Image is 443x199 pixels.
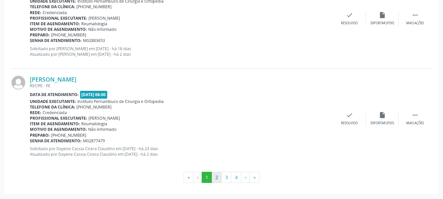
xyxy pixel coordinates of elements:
span: Não informado [88,127,116,132]
span: [PERSON_NAME] [89,15,120,21]
b: Rede: [30,110,41,115]
div: RECIFE - PE [30,83,333,89]
b: Motivo de agendamento: [30,27,87,32]
span: Instituto Pernambuco de Cirurgia e Ortopedia [77,99,164,104]
p: Solicitado por [PERSON_NAME] em [DATE] - há 18 dias Atualizado por [PERSON_NAME] em [DATE] - há 2... [30,46,333,57]
i:  [412,11,419,19]
span: [PHONE_NUMBER] [76,104,111,110]
span: Credenciada [43,110,67,115]
b: Preparo: [30,132,50,138]
i:  [412,111,419,119]
ul: Pagination [11,172,432,183]
span: M02883653 [83,38,105,43]
a: [PERSON_NAME] [30,76,76,83]
span: M02877479 [83,138,105,144]
div: Exportar (PDF) [371,121,394,126]
i: check [346,11,353,19]
span: [PHONE_NUMBER] [51,32,86,38]
button: Go to page 1 [202,172,212,183]
button: Go to last page [250,172,259,183]
b: Motivo de agendamento: [30,127,87,132]
b: Unidade executante: [30,99,76,104]
b: Rede: [30,10,41,15]
b: Preparo: [30,32,50,38]
b: Telefone da clínica: [30,104,75,110]
b: Item de agendamento: [30,121,80,127]
span: [DATE] 08:00 [80,91,108,98]
button: Go to page 2 [211,172,222,183]
i: insert_drive_file [379,11,386,19]
span: Não informado [88,27,116,32]
b: Data de atendimento: [30,92,79,97]
i: insert_drive_file [379,111,386,119]
button: Go to page 3 [221,172,232,183]
b: Senha de atendimento: [30,38,82,43]
i: check [346,111,353,119]
div: Resolvido [341,121,358,126]
div: Exportar (PDF) [371,21,394,26]
img: img [11,76,25,90]
span: [PHONE_NUMBER] [76,4,111,10]
button: Go to next page [241,172,250,183]
span: [PHONE_NUMBER] [51,132,86,138]
span: Reumatologia [81,21,107,27]
b: Profissional executante: [30,115,87,121]
b: Senha de atendimento: [30,138,82,144]
div: Resolvido [341,21,358,26]
span: Reumatologia [81,121,107,127]
div: Mais ações [406,21,424,26]
p: Solicitado por Dayene Cassia Cicera Claudino em [DATE] - há 23 dias Atualizado por Dayene Cassia ... [30,146,333,157]
b: Profissional executante: [30,15,87,21]
span: [PERSON_NAME] [89,115,120,121]
b: Item de agendamento: [30,21,80,27]
span: Credenciada [43,10,67,15]
button: Go to page 4 [231,172,241,183]
div: Mais ações [406,121,424,126]
b: Telefone da clínica: [30,4,75,10]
